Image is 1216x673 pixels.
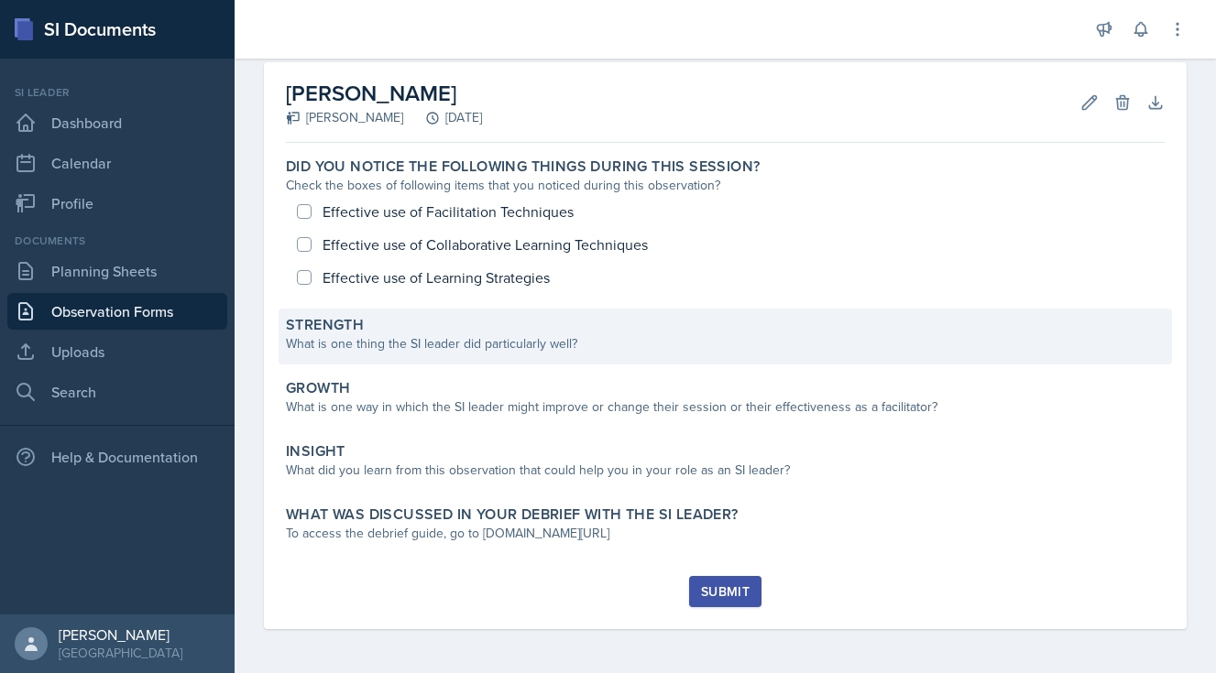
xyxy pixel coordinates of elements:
[403,108,482,127] div: [DATE]
[286,461,1165,480] div: What did you learn from this observation that could help you in your role as an SI leader?
[7,293,227,330] a: Observation Forms
[7,185,227,222] a: Profile
[286,379,350,397] label: Growth
[7,333,227,370] a: Uploads
[701,584,750,599] div: Submit
[286,77,482,110] h2: [PERSON_NAME]
[7,104,227,141] a: Dashboard
[286,524,1165,543] div: To access the debrief guide, go to [DOMAIN_NAME][URL]
[59,625,182,644] div: [PERSON_NAME]
[286,505,739,524] label: What was discussed in your debrief with the SI Leader?
[7,84,227,101] div: Si leader
[59,644,182,662] div: [GEOGRAPHIC_DATA]
[286,316,364,334] label: Strength
[286,397,1165,417] div: What is one way in which the SI leader might improve or change their session or their effectivene...
[286,176,1165,195] div: Check the boxes of following items that you noticed during this observation?
[286,334,1165,353] div: What is one thing the SI leader did particularly well?
[7,439,227,475] div: Help & Documentation
[7,233,227,249] div: Documents
[7,145,227,181] a: Calendar
[7,374,227,410] a: Search
[286,157,760,176] label: Did you notice the following things during this session?
[286,442,345,461] label: Insight
[689,576,761,607] button: Submit
[286,108,403,127] div: [PERSON_NAME]
[7,253,227,289] a: Planning Sheets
